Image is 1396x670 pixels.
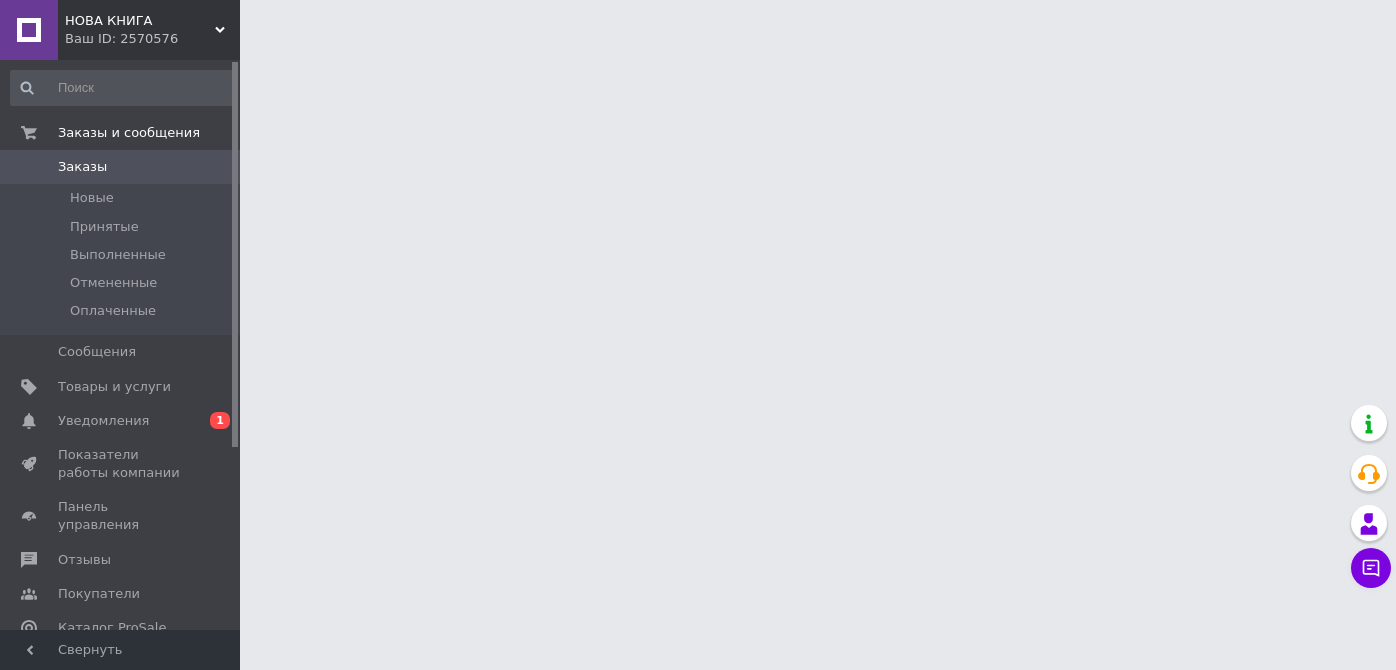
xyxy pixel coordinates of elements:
span: Товары и услуги [58,378,171,396]
span: Оплаченные [70,302,156,320]
span: Выполненные [70,246,166,264]
span: Панель управления [58,498,185,534]
span: Показатели работы компании [58,446,185,482]
span: Уведомления [58,412,149,430]
span: Принятые [70,218,139,236]
span: НОВА КНИГА [65,12,215,30]
span: Отзывы [58,551,111,569]
span: Отмененные [70,274,157,292]
span: 1 [210,412,230,429]
span: Заказы [58,158,107,176]
input: Поиск [10,70,236,106]
span: Покупатели [58,585,140,603]
span: Новые [70,189,114,207]
span: Заказы и сообщения [58,124,200,142]
div: Ваш ID: 2570576 [65,30,240,48]
span: Сообщения [58,343,136,361]
span: Каталог ProSale [58,619,166,637]
button: Чат с покупателем [1351,548,1391,588]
